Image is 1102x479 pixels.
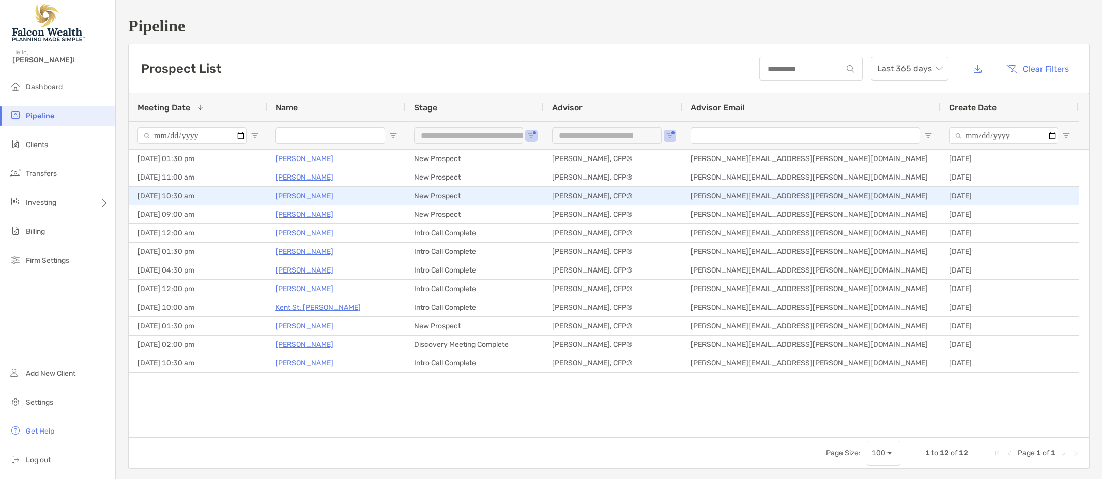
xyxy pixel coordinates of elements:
div: [DATE] 10:30 am [129,187,267,205]
a: [PERSON_NAME] [275,227,333,239]
div: Last Page [1072,449,1080,457]
span: to [931,449,938,457]
div: [PERSON_NAME], CFP® [544,205,682,223]
div: [DATE] [941,243,1079,261]
img: dashboard icon [9,80,22,92]
div: Page Size: [826,449,861,457]
span: Transfers [26,169,57,178]
button: Open Filter Menu [924,132,932,140]
div: Previous Page [1005,449,1014,457]
span: Meeting Date [137,103,190,113]
span: Last 365 days [877,57,942,80]
a: [PERSON_NAME] [275,264,333,277]
div: [DATE] 11:00 am [129,168,267,186]
h3: Prospect List [141,61,221,76]
div: [PERSON_NAME][EMAIL_ADDRESS][PERSON_NAME][DOMAIN_NAME] [682,224,941,242]
a: [PERSON_NAME] [275,152,333,165]
div: [PERSON_NAME][EMAIL_ADDRESS][PERSON_NAME][DOMAIN_NAME] [682,298,941,316]
span: Get Help [26,427,54,436]
div: [DATE] 01:30 pm [129,243,267,261]
button: Open Filter Menu [666,132,674,140]
div: [DATE] 01:30 pm [129,317,267,335]
div: [DATE] 12:00 pm [129,280,267,298]
div: New Prospect [406,187,544,205]
div: [PERSON_NAME], CFP® [544,168,682,186]
div: [PERSON_NAME], CFP® [544,280,682,298]
h1: Pipeline [128,17,1090,36]
div: Discovery Meeting Complete [406,336,544,354]
span: Dashboard [26,83,63,91]
div: [DATE] 10:00 am [129,298,267,316]
div: [DATE] [941,224,1079,242]
a: Kent St. [PERSON_NAME] [275,301,361,314]
img: firm-settings icon [9,253,22,266]
div: [DATE] [941,354,1079,372]
div: Page Size [867,441,900,466]
span: 1 [1051,449,1055,457]
div: New Prospect [406,205,544,223]
div: [PERSON_NAME][EMAIL_ADDRESS][PERSON_NAME][DOMAIN_NAME] [682,243,941,261]
img: logout icon [9,453,22,466]
button: Open Filter Menu [389,132,397,140]
div: Intro Call Complete [406,243,544,261]
span: Pipeline [26,111,54,120]
div: [DATE] 10:30 am [129,354,267,372]
div: [PERSON_NAME], CFP® [544,317,682,335]
div: [DATE] 02:00 pm [129,336,267,354]
img: clients icon [9,138,22,150]
div: [PERSON_NAME][EMAIL_ADDRESS][PERSON_NAME][DOMAIN_NAME] [682,280,941,298]
div: [PERSON_NAME][EMAIL_ADDRESS][PERSON_NAME][DOMAIN_NAME] [682,354,941,372]
span: Advisor Email [691,103,744,113]
div: [DATE] 09:00 am [129,205,267,223]
span: 12 [959,449,968,457]
div: Intro Call Complete [406,261,544,279]
div: [PERSON_NAME], CFP® [544,243,682,261]
div: [PERSON_NAME], CFP® [544,336,682,354]
div: Next Page [1060,449,1068,457]
img: billing icon [9,225,22,237]
a: [PERSON_NAME] [275,338,333,351]
div: New Prospect [406,150,544,168]
div: [DATE] [941,317,1079,335]
div: [DATE] 12:00 am [129,224,267,242]
div: [PERSON_NAME][EMAIL_ADDRESS][PERSON_NAME][DOMAIN_NAME] [682,261,941,279]
div: [DATE] 04:30 pm [129,261,267,279]
button: Clear Filters [998,57,1077,80]
div: [PERSON_NAME], CFP® [544,150,682,168]
span: Investing [26,198,56,207]
img: input icon [847,65,854,73]
img: Falcon Wealth Planning Logo [12,4,85,41]
div: [PERSON_NAME][EMAIL_ADDRESS][PERSON_NAME][DOMAIN_NAME] [682,168,941,186]
div: Intro Call Complete [406,280,544,298]
button: Open Filter Menu [1062,132,1070,140]
input: Meeting Date Filter Input [137,127,247,144]
span: Name [275,103,298,113]
div: New Prospect [406,317,544,335]
div: [DATE] [941,168,1079,186]
div: [PERSON_NAME][EMAIL_ADDRESS][PERSON_NAME][DOMAIN_NAME] [682,205,941,223]
span: Stage [414,103,437,113]
a: [PERSON_NAME] [275,189,333,202]
button: Open Filter Menu [251,132,259,140]
a: [PERSON_NAME] [275,245,333,258]
div: [PERSON_NAME], CFP® [544,187,682,205]
div: [PERSON_NAME], CFP® [544,354,682,372]
img: settings icon [9,395,22,408]
div: [DATE] [941,336,1079,354]
img: pipeline icon [9,109,22,121]
input: Advisor Email Filter Input [691,127,920,144]
div: [PERSON_NAME][EMAIL_ADDRESS][PERSON_NAME][DOMAIN_NAME] [682,336,941,354]
div: 100 [871,449,885,457]
div: [PERSON_NAME], CFP® [544,224,682,242]
span: Clients [26,140,48,149]
div: [PERSON_NAME][EMAIL_ADDRESS][PERSON_NAME][DOMAIN_NAME] [682,150,941,168]
input: Create Date Filter Input [949,127,1058,144]
p: [PERSON_NAME] [275,282,333,295]
span: Create Date [949,103,997,113]
a: [PERSON_NAME] [275,320,333,332]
